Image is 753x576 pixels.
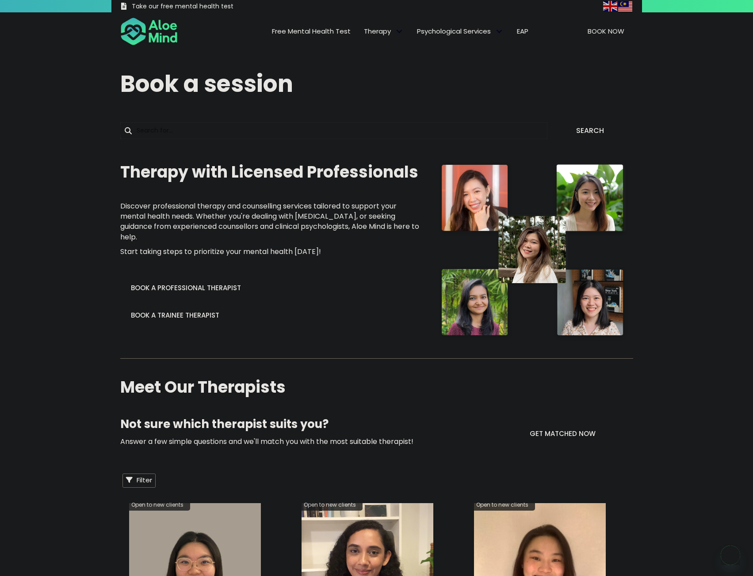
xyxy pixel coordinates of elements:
span: BOOK A TRAINEE THERAPIST [131,311,219,320]
a: Free Mental Health Test [265,22,357,41]
a: BOOK A PROFESSIONAL THERAPIST [120,279,252,297]
a: Take our free mental health test [120,2,281,12]
img: Therapist collage [439,161,628,341]
span: Psychological Services: submenu [493,25,506,38]
span: BOOK A PROFESSIONAL THERAPIST [131,283,241,292]
span: Book Now [588,27,624,36]
button: Search [547,122,633,139]
span: Therapy with Licensed Professionals [120,161,418,183]
a: English [603,1,618,11]
img: ms [618,1,632,11]
p: Discover professional therapy and counselling services tailored to support your mental health nee... [120,201,421,242]
div: Open to new clients [125,499,190,511]
button: Filter Listings [122,474,156,488]
span: Get matched now [530,429,596,438]
span: Psychological Services [417,27,504,36]
nav: Menu [189,22,535,41]
span: Free Mental Health Test [272,27,351,36]
a: BOOK A TRAINEE THERAPIST [120,306,230,325]
a: Book Now [579,22,633,41]
div: Open to new clients [470,499,535,511]
a: Whatsapp [721,546,740,565]
a: TherapyTherapy: submenu [357,22,410,41]
div: Open to new clients [297,499,363,511]
img: en [603,1,617,11]
span: Filter [137,475,152,485]
a: Psychological ServicesPsychological Services: submenu [410,22,510,41]
span: Therapy: submenu [393,25,406,38]
span: Book a session [120,68,293,100]
img: Aloe mind Logo [120,17,178,46]
span: Therapy [364,27,404,36]
a: EAP [510,22,535,41]
h3: Not sure which therapist suits you? [120,416,479,436]
p: Start taking steps to prioritize your mental health [DATE]! [120,246,421,257]
a: Get matched now [493,424,633,443]
input: Search for... [120,122,548,139]
span: Meet Our Therapists [120,376,286,398]
a: Malay [618,1,633,11]
h3: Take our free mental health test [132,2,281,11]
p: Answer a few simple questions and we'll match you with the most suitable therapist! [120,436,479,447]
span: EAP [517,27,528,36]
